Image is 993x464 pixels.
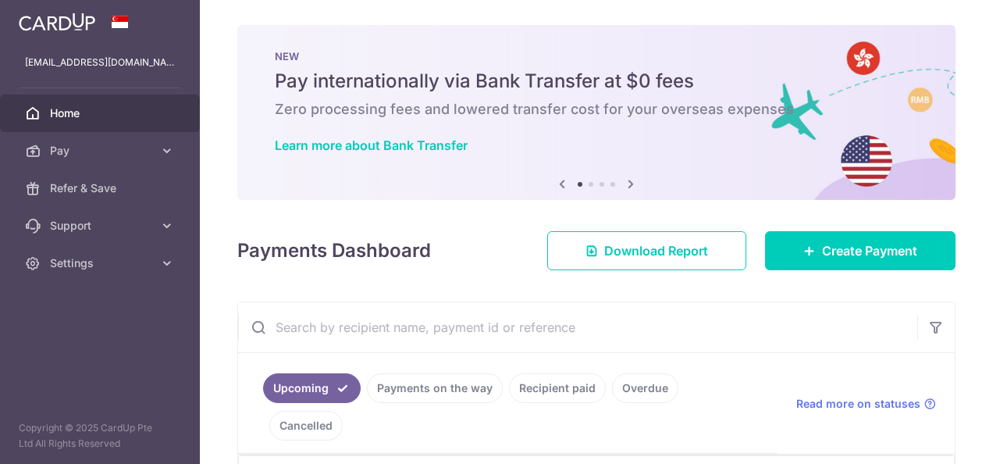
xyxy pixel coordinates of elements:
span: Pay [50,143,153,159]
a: Create Payment [765,231,956,270]
span: Read more on statuses [796,396,920,412]
a: Payments on the way [367,373,503,403]
a: Read more on statuses [796,396,936,412]
p: [EMAIL_ADDRESS][DOMAIN_NAME] [25,55,175,70]
a: Upcoming [263,373,361,403]
img: CardUp [19,12,95,31]
a: Cancelled [269,411,343,441]
span: Settings [50,255,153,271]
span: Support [50,218,153,234]
a: Recipient paid [509,373,606,403]
span: Home [50,105,153,121]
span: Create Payment [822,241,917,260]
span: Download Report [604,241,708,260]
h4: Payments Dashboard [237,237,431,265]
a: Overdue [612,373,678,403]
a: Download Report [547,231,746,270]
p: NEW [275,50,918,62]
a: Learn more about Bank Transfer [275,137,468,153]
h5: Pay internationally via Bank Transfer at $0 fees [275,69,918,94]
span: Refer & Save [50,180,153,196]
img: Bank transfer banner [237,25,956,200]
h6: Zero processing fees and lowered transfer cost for your overseas expenses [275,100,918,119]
input: Search by recipient name, payment id or reference [238,302,917,352]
